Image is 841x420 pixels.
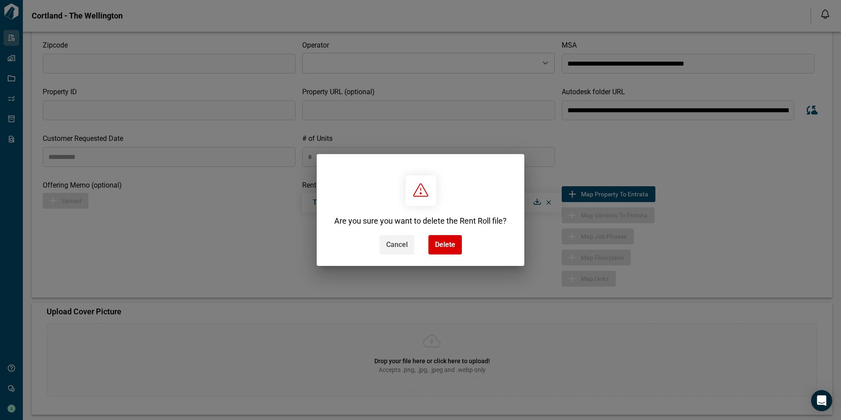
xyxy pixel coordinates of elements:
button: Cancel [380,235,414,254]
span: Delete [435,240,455,249]
div: Open Intercom Messenger [811,390,832,411]
span: Cancel [386,240,408,249]
button: Delete [428,235,462,254]
span: Are you sure you want to delete the Rent Roll file? [334,215,507,226]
